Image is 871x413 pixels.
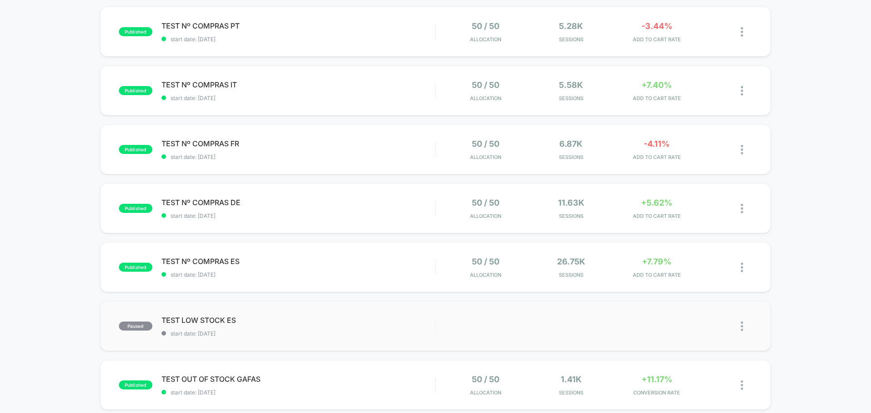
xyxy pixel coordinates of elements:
span: start date: [DATE] [161,154,435,160]
span: published [119,145,152,154]
span: 5.28k [559,21,583,31]
span: ADD TO CART RATE [616,154,697,160]
span: 50 / 50 [472,257,499,266]
span: 50 / 50 [472,198,499,207]
span: Allocation [470,389,501,396]
span: TEST Nº COMPRAS ES [161,257,435,266]
button: Play, NEW DEMO 2025-VEED.mp4 [211,114,233,136]
span: -4.11% [644,139,670,149]
span: ADD TO CART RATE [616,213,697,219]
span: Sessions [531,36,612,43]
span: 50 / 50 [472,21,499,31]
span: 11.63k [558,198,584,207]
span: TEST Nº COMPRAS FR [161,139,435,148]
img: close [741,204,743,213]
span: Sessions [531,154,612,160]
span: TEST LOW STOCK ES [161,316,435,325]
span: start date: [DATE] [161,95,435,101]
span: ADD TO CART RATE [616,95,697,101]
img: close [741,86,743,96]
span: Sessions [531,95,612,101]
span: +5.62% [641,198,672,207]
span: Allocation [470,213,501,219]
span: Sessions [531,213,612,219]
span: Sessions [531,389,612,396]
span: start date: [DATE] [161,271,435,278]
span: 50 / 50 [472,139,499,149]
span: Allocation [470,154,501,160]
span: Allocation [470,36,501,43]
span: +11.17% [641,375,672,384]
span: +7.79% [642,257,671,266]
span: Allocation [470,95,501,101]
span: ADD TO CART RATE [616,36,697,43]
span: 5.58k [559,80,583,90]
span: published [119,27,152,36]
img: close [741,145,743,154]
span: TEST Nº COMPRAS IT [161,80,435,89]
span: published [119,204,152,213]
span: start date: [DATE] [161,389,435,396]
span: published [119,380,152,389]
span: 1.41k [561,375,582,384]
span: ADD TO CART RATE [616,272,697,278]
span: 50 / 50 [472,80,499,90]
span: +7.40% [641,80,672,90]
span: 50 / 50 [472,375,499,384]
img: close [741,322,743,331]
button: Play, NEW DEMO 2025-VEED.mp4 [5,231,19,245]
span: TEST OUT OF STOCK GAFAS [161,375,435,384]
img: close [741,263,743,272]
div: Duration [337,233,361,243]
span: published [119,86,152,95]
input: Volume [379,234,406,242]
span: -3.44% [641,21,672,31]
input: Seek [7,218,439,227]
span: start date: [DATE] [161,212,435,219]
span: start date: [DATE] [161,36,435,43]
span: 6.87k [559,139,582,149]
img: close [741,380,743,390]
span: 26.75k [557,257,585,266]
span: Allocation [470,272,501,278]
span: TEST Nº COMPRAS DE [161,198,435,207]
div: Current time [315,233,336,243]
span: TEST Nº COMPRAS PT [161,21,435,30]
span: CONVERSION RATE [616,389,697,396]
span: published [119,263,152,272]
span: start date: [DATE] [161,330,435,337]
span: Sessions [531,272,612,278]
span: paused [119,322,152,331]
img: close [741,27,743,37]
